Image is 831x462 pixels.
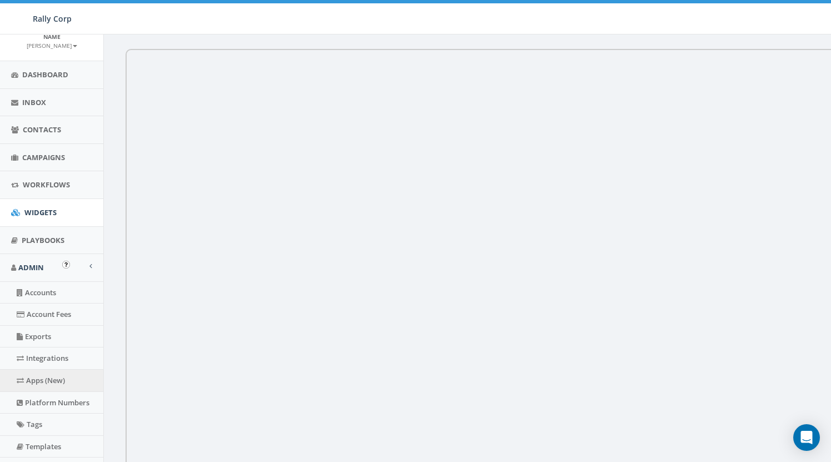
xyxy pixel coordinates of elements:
[22,235,64,245] span: Playbooks
[793,424,820,451] div: Open Intercom Messenger
[62,261,70,269] button: Open In-App Guide
[23,125,61,135] span: Contacts
[22,69,68,80] span: Dashboard
[22,97,46,107] span: Inbox
[18,262,44,272] span: Admin
[43,33,61,41] small: Name
[24,207,57,217] span: Widgets
[33,13,72,24] span: Rally Corp
[27,42,77,49] small: [PERSON_NAME]
[23,180,70,190] span: Workflows
[22,152,65,162] span: Campaigns
[27,40,77,50] a: [PERSON_NAME]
